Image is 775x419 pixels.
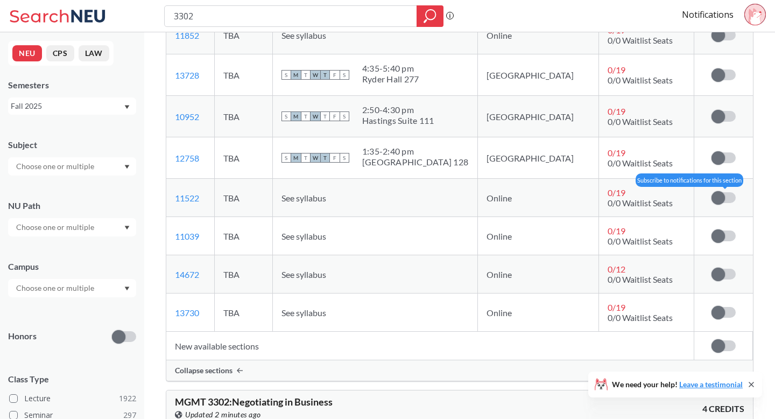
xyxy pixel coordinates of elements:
[340,111,349,121] span: S
[175,193,199,203] a: 11522
[608,226,625,236] span: 0 / 19
[281,231,326,241] span: See syllabus
[608,236,673,246] span: 0/0 Waitlist Seats
[478,16,599,54] td: Online
[608,274,673,284] span: 0/0 Waitlist Seats
[175,231,199,241] a: 11039
[417,5,443,27] div: magnifying glass
[608,187,625,198] span: 0 / 19
[340,70,349,80] span: S
[608,148,625,158] span: 0 / 19
[214,96,272,137] td: TBA
[608,158,673,168] span: 0/0 Waitlist Seats
[608,312,673,323] span: 0/0 Waitlist Seats
[301,153,311,163] span: T
[175,269,199,280] a: 14672
[291,111,301,121] span: M
[311,70,320,80] span: W
[8,373,136,385] span: Class Type
[362,146,468,157] div: 1:35 - 2:40 pm
[478,255,599,294] td: Online
[46,45,74,61] button: CPS
[478,217,599,255] td: Online
[320,153,330,163] span: T
[11,160,101,173] input: Choose one or multiple
[291,153,301,163] span: M
[8,279,136,297] div: Dropdown arrow
[8,157,136,176] div: Dropdown arrow
[214,217,272,255] td: TBA
[175,30,199,40] a: 11852
[124,105,130,109] svg: Dropdown arrow
[608,65,625,75] span: 0 / 19
[281,308,326,318] span: See syllabus
[281,153,291,163] span: S
[281,269,326,280] span: See syllabus
[608,116,673,127] span: 0/0 Waitlist Seats
[175,111,199,122] a: 10952
[8,139,136,151] div: Subject
[478,54,599,96] td: [GEOGRAPHIC_DATA]
[682,9,734,20] a: Notifications
[301,70,311,80] span: T
[124,226,130,230] svg: Dropdown arrow
[608,302,625,312] span: 0 / 19
[166,332,694,360] td: New available sections
[340,153,349,163] span: S
[679,380,743,389] a: Leave a testimonial
[8,330,37,343] p: Honors
[478,137,599,179] td: [GEOGRAPHIC_DATA]
[330,153,340,163] span: F
[301,111,311,121] span: T
[8,261,136,273] div: Campus
[11,100,123,112] div: Fall 2025
[8,218,136,236] div: Dropdown arrow
[608,106,625,116] span: 0 / 19
[79,45,109,61] button: LAW
[8,200,136,212] div: NU Path
[320,70,330,80] span: T
[214,16,272,54] td: TBA
[330,70,340,80] span: F
[119,393,136,404] span: 1922
[166,360,753,381] div: Collapse sections
[702,403,744,415] span: 4 CREDITS
[281,111,291,121] span: S
[214,255,272,294] td: TBA
[11,221,101,234] input: Choose one or multiple
[612,381,743,388] span: We need your help!
[11,282,101,295] input: Choose one or multiple
[124,165,130,169] svg: Dropdown arrow
[214,294,272,332] td: TBA
[608,75,673,85] span: 0/0 Waitlist Seats
[175,366,232,375] span: Collapse sections
[362,63,419,74] div: 4:35 - 5:40 pm
[214,179,272,217] td: TBA
[281,193,326,203] span: See syllabus
[214,54,272,96] td: TBA
[424,9,436,24] svg: magnifying glass
[608,264,625,274] span: 0 / 12
[214,137,272,179] td: TBA
[175,153,199,163] a: 12758
[8,79,136,91] div: Semesters
[8,97,136,115] div: Fall 2025Dropdown arrow
[175,70,199,80] a: 13728
[362,74,419,85] div: Ryder Hall 277
[478,179,599,217] td: Online
[281,30,326,40] span: See syllabus
[291,70,301,80] span: M
[362,104,434,115] div: 2:50 - 4:30 pm
[12,45,42,61] button: NEU
[320,111,330,121] span: T
[173,7,409,25] input: Class, professor, course number, "phrase"
[281,70,291,80] span: S
[175,308,199,318] a: 13730
[478,294,599,332] td: Online
[311,153,320,163] span: W
[175,396,333,408] span: MGMT 3302 : Negotiating in Business
[9,392,136,406] label: Lecture
[478,96,599,137] td: [GEOGRAPHIC_DATA]
[330,111,340,121] span: F
[608,198,673,208] span: 0/0 Waitlist Seats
